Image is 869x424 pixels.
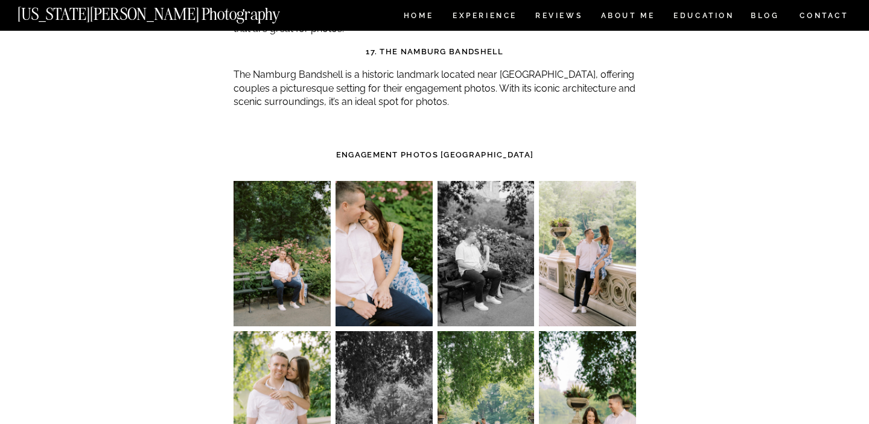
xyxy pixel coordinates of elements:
a: Experience [453,12,516,22]
img: NYC Engagement photos [336,181,433,326]
strong: Engagement Photos [GEOGRAPHIC_DATA] [336,150,534,159]
img: Engagement photos in NYC [234,181,331,326]
strong: 17. The Namburg Bandshell [366,47,504,56]
a: CONTACT [799,9,849,22]
a: [US_STATE][PERSON_NAME] Photography [18,6,320,16]
p: The Namburg Bandshell is a historic landmark located near [GEOGRAPHIC_DATA], offering couples a p... [234,68,636,109]
img: NYC Engagement photos [438,181,535,326]
a: EDUCATION [672,12,736,22]
a: ABOUT ME [600,12,655,22]
a: HOME [401,12,436,22]
a: REVIEWS [535,12,581,22]
a: BLOG [751,12,780,22]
